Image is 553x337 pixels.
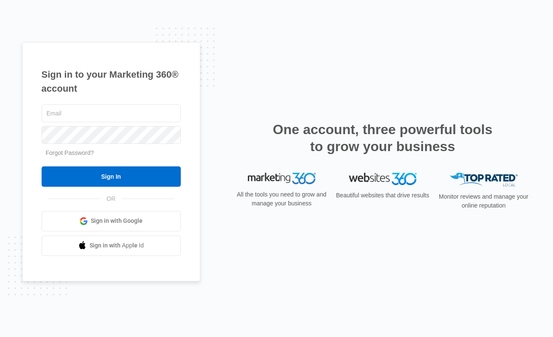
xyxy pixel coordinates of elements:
[349,173,417,185] img: Websites 360
[248,173,316,185] img: Marketing 360
[91,216,143,225] span: Sign in with Google
[450,173,518,187] img: Top Rated Local
[270,121,495,155] h2: One account, three powerful tools to grow your business
[46,149,94,156] a: Forgot Password?
[234,190,329,208] p: All the tools you need to grow and manage your business
[42,166,181,187] input: Sign In
[90,241,144,250] span: Sign in with Apple Id
[101,194,121,203] span: OR
[42,104,181,122] input: Email
[436,192,531,210] p: Monitor reviews and manage your online reputation
[42,236,181,256] a: Sign in with Apple Id
[42,67,181,95] h1: Sign in to your Marketing 360® account
[42,211,181,231] a: Sign in with Google
[335,191,430,200] p: Beautiful websites that drive results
